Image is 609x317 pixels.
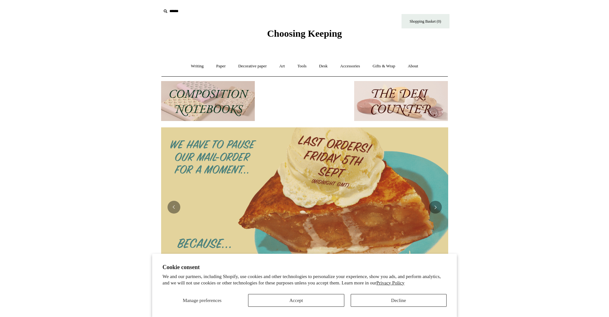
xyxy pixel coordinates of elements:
a: Desk [313,58,333,75]
a: Accessories [334,58,366,75]
button: Next [429,201,442,214]
button: Previous [168,201,180,214]
a: Privacy Policy [376,280,404,285]
img: 2025 New Website coming soon.png__PID:95e867f5-3b87-426e-97a5-a534fe0a3431 [161,127,448,287]
a: Paper [210,58,231,75]
a: Tools [292,58,312,75]
a: Writing [185,58,209,75]
img: The Deli Counter [354,81,448,121]
img: New.jpg__PID:f73bdf93-380a-4a35-bcfe-7823039498e1 [258,81,351,121]
a: Gifts & Wrap [367,58,401,75]
p: We and our partners, including Shopify, use cookies and other technologies to personalize your ex... [162,274,447,286]
img: 202302 Composition ledgers.jpg__PID:69722ee6-fa44-49dd-a067-31375e5d54ec [161,81,255,121]
a: Shopping Basket (0) [402,14,449,28]
a: About [402,58,424,75]
a: Decorative paper [232,58,272,75]
button: Decline [351,294,447,307]
span: Manage preferences [183,298,222,303]
a: Choosing Keeping [267,33,342,38]
button: Manage preferences [162,294,242,307]
h2: Cookie consent [162,264,447,271]
button: Accept [248,294,344,307]
span: Choosing Keeping [267,28,342,39]
a: Art [274,58,291,75]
